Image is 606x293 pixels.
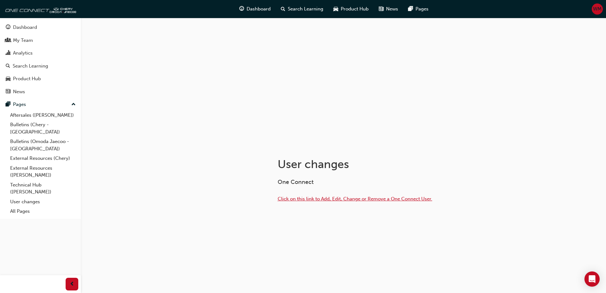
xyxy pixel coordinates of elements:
[13,75,41,82] div: Product Hub
[584,271,600,287] div: Open Intercom Messenger
[247,5,271,13] span: Dashboard
[592,3,603,15] button: WM
[6,89,10,95] span: news-icon
[278,157,486,171] h1: User changes
[3,3,76,15] img: oneconnect
[8,110,78,120] a: Aftersales ([PERSON_NAME])
[8,180,78,197] a: Technical Hub ([PERSON_NAME])
[234,3,276,16] a: guage-iconDashboard
[3,86,78,98] a: News
[8,120,78,137] a: Bulletins (Chery - [GEOGRAPHIC_DATA])
[374,3,403,16] a: news-iconNews
[341,5,369,13] span: Product Hub
[8,137,78,153] a: Bulletins (Omoda Jaecoo - [GEOGRAPHIC_DATA])
[593,5,602,13] span: WM
[333,5,338,13] span: car-icon
[6,102,10,107] span: pages-icon
[288,5,323,13] span: Search Learning
[3,22,78,33] a: Dashboard
[3,60,78,72] a: Search Learning
[8,163,78,180] a: External Resources ([PERSON_NAME])
[278,179,313,186] span: One Connect
[6,50,10,56] span: chart-icon
[71,101,76,109] span: up-icon
[8,153,78,163] a: External Resources (Chery)
[3,73,78,85] a: Product Hub
[3,47,78,59] a: Analytics
[3,20,78,99] button: DashboardMy TeamAnalyticsSearch LearningProduct HubNews
[13,101,26,108] div: Pages
[8,206,78,216] a: All Pages
[3,35,78,46] a: My Team
[13,37,33,44] div: My Team
[416,5,429,13] span: Pages
[13,49,33,57] div: Analytics
[6,63,10,69] span: search-icon
[386,5,398,13] span: News
[239,5,244,13] span: guage-icon
[13,62,48,70] div: Search Learning
[6,25,10,30] span: guage-icon
[3,99,78,110] button: Pages
[408,5,413,13] span: pages-icon
[328,3,374,16] a: car-iconProduct Hub
[13,88,25,95] div: News
[276,3,328,16] a: search-iconSearch Learning
[278,196,432,202] a: Click on this link to Add, Edit, Change or Remove a One Connect User.
[379,5,384,13] span: news-icon
[6,76,10,82] span: car-icon
[281,5,285,13] span: search-icon
[13,24,37,31] div: Dashboard
[403,3,434,16] a: pages-iconPages
[70,280,74,288] span: prev-icon
[6,38,10,43] span: people-icon
[8,197,78,207] a: User changes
